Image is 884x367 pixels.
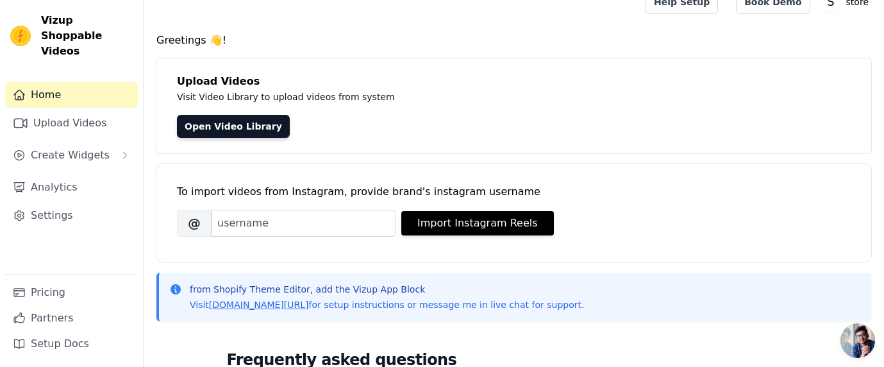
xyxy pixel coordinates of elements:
[177,115,290,138] a: Open Video Library
[190,298,584,311] p: Visit for setup instructions or message me in live chat for support.
[5,175,138,200] a: Analytics
[10,26,31,46] img: Vizup
[5,203,138,228] a: Settings
[840,323,875,358] a: Open chat
[5,110,138,136] a: Upload Videos
[5,331,138,357] a: Setup Docs
[41,13,133,59] span: Vizup Shoppable Videos
[177,184,851,200] div: To import videos from Instagram, provide brand's instagram username
[177,74,851,89] h4: Upload Videos
[401,211,554,235] button: Import Instagram Reels
[209,300,309,310] a: [DOMAIN_NAME][URL]
[5,280,138,305] a: Pricing
[31,148,110,163] span: Create Widgets
[5,305,138,331] a: Partners
[177,210,212,237] span: @
[212,210,396,237] input: username
[177,89,751,105] p: Visit Video Library to upload videos from system
[190,283,584,296] p: from Shopify Theme Editor, add the Vizup App Block
[5,142,138,168] button: Create Widgets
[156,33,871,48] h4: Greetings 👋!
[5,82,138,108] a: Home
